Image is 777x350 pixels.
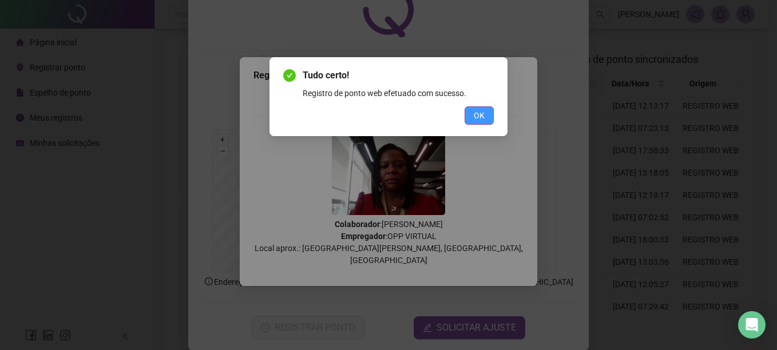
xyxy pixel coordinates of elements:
button: OK [465,106,494,125]
span: Tudo certo! [303,69,494,82]
span: check-circle [283,69,296,82]
div: Open Intercom Messenger [738,311,766,339]
span: OK [474,109,485,122]
div: Registro de ponto web efetuado com sucesso. [303,87,494,100]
